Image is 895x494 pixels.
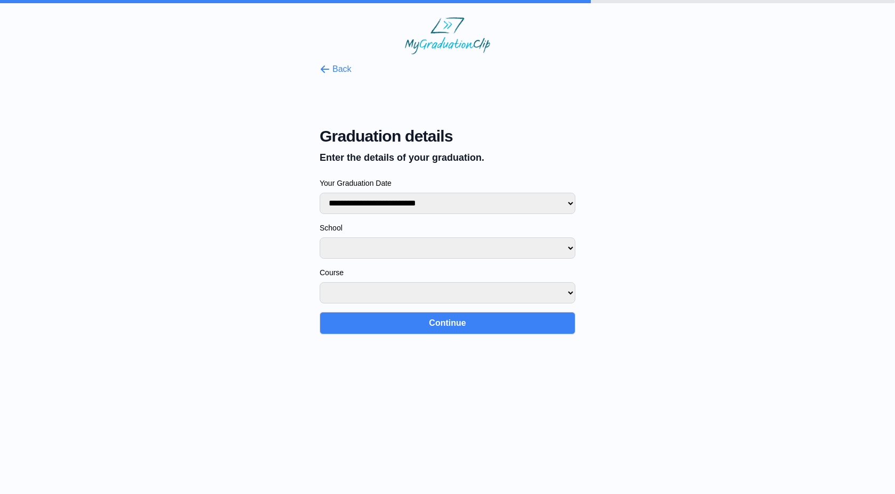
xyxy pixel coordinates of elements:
[405,17,490,54] img: MyGraduationClip
[320,312,575,334] button: Continue
[320,178,575,188] label: Your Graduation Date
[320,63,352,76] button: Back
[320,267,575,278] label: Course
[320,127,575,146] span: Graduation details
[320,223,575,233] label: School
[320,150,575,165] p: Enter the details of your graduation.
